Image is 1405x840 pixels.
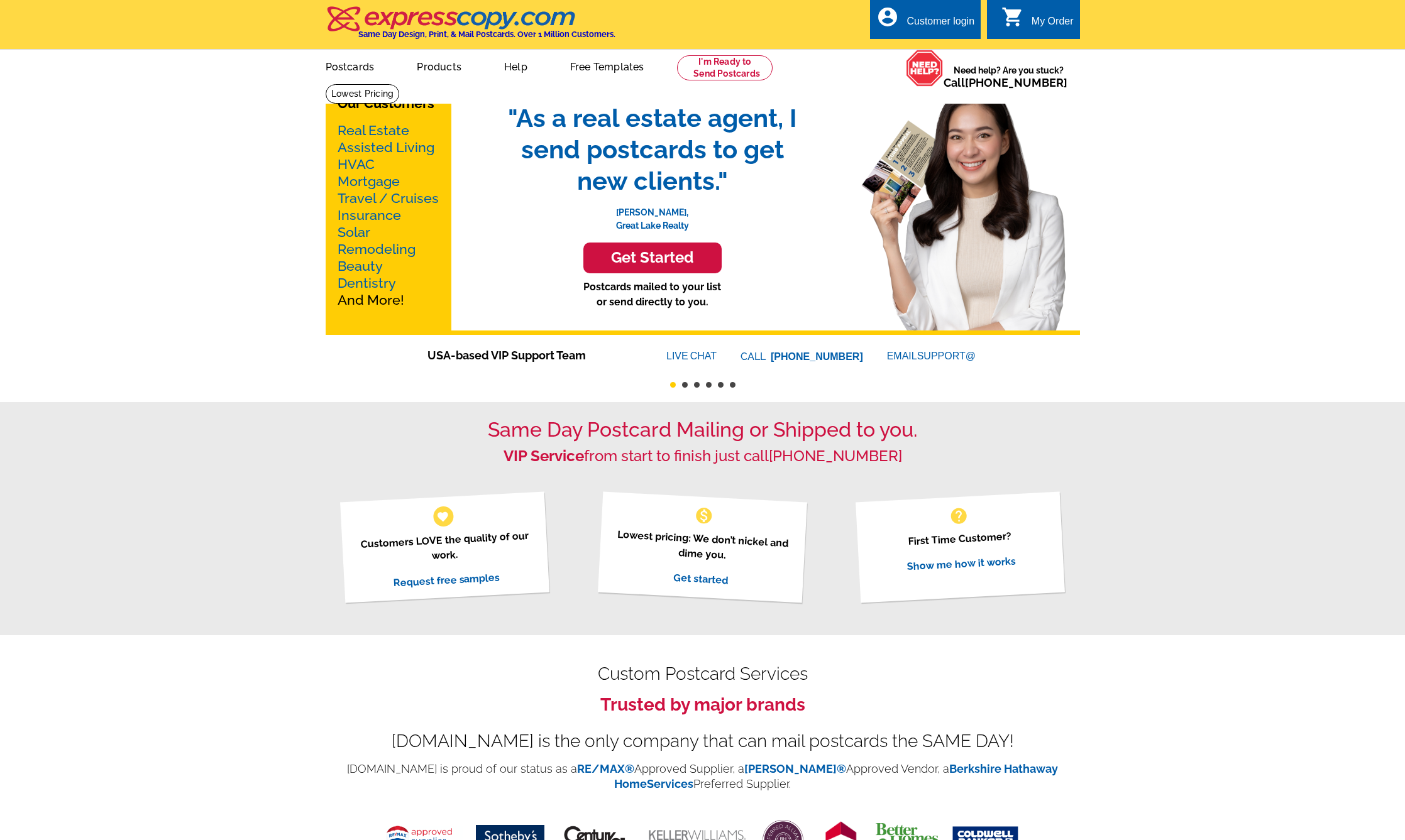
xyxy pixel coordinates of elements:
[670,382,676,388] button: 1 of 6
[495,280,810,310] p: Postcards mailed to your list or send directly to you.
[944,64,1074,89] span: Need help? Are you stuck?
[666,349,690,364] font: LIVE
[338,207,401,223] a: Insurance
[682,382,688,388] button: 2 of 6
[495,197,810,232] p: [PERSON_NAME], Great Lake Realty
[356,528,534,567] p: Customers LOVE the quality of our work.
[718,382,724,388] button: 5 of 6
[504,447,584,465] strong: VIP Service
[397,51,482,80] a: Products
[949,506,969,526] span: help
[358,30,615,39] h4: Same Day Design, Print, & Mail Postcards. Over 1 Million Customers.
[769,447,902,465] a: [PHONE_NUMBER]
[741,349,768,364] font: CALL
[338,224,370,240] a: Solar
[338,258,383,274] a: Beauty
[338,275,396,291] a: Dentistry
[614,526,791,566] p: Lowest pricing: We don’t nickel and dime you.
[666,351,717,361] a: LIVECHAT
[730,382,736,388] button: 6 of 6
[876,6,899,28] i: account_circle
[871,526,1049,551] p: First Time Customer?
[338,123,409,138] a: Real Estate
[771,351,863,362] a: [PHONE_NUMBER]
[673,571,729,586] a: Get started
[326,15,615,39] a: Same Day Design, Print, & Mail Postcards. Over 1 Million Customers.
[495,243,810,273] a: Get Started
[484,51,548,80] a: Help
[326,418,1080,442] h1: Same Day Postcard Mailing or Shipped to you.
[694,382,700,388] button: 3 of 6
[495,102,810,197] span: "As a real estate agent, I send postcards to get new clients."
[326,667,1080,682] h2: Custom Postcard Services
[906,50,944,87] img: help
[917,349,978,364] font: SUPPORT@
[338,190,439,206] a: Travel / Cruises
[1001,14,1074,30] a: shopping_cart My Order
[427,347,629,364] span: USA-based VIP Support Team
[306,51,395,80] a: Postcards
[599,249,706,267] h3: Get Started
[965,76,1067,89] a: [PHONE_NUMBER]
[326,694,1080,716] h3: Trusted by major brands
[1001,6,1024,28] i: shopping_cart
[887,351,978,361] a: EMAILSUPPORT@
[338,122,439,308] p: And More!
[393,571,500,589] a: Request free samples
[338,139,434,155] a: Assisted Living
[550,51,664,80] a: Free Templates
[338,173,400,189] a: Mortgage
[577,762,634,775] a: RE/MAX®
[694,506,714,526] span: monetization_on
[338,156,375,172] a: HVAC
[906,555,1016,572] a: Show me how it works
[1032,16,1074,33] div: My Order
[944,76,1067,89] span: Call
[326,761,1080,792] p: [DOMAIN_NAME] is proud of our status as a Approved Supplier, a Approved Vendor, a Preferred Suppl...
[906,16,974,33] div: Customer login
[706,382,712,388] button: 4 of 6
[338,241,416,257] a: Remodeling
[326,734,1080,749] div: [DOMAIN_NAME] is the only company that can mail postcards the SAME DAY!
[326,447,1080,466] h2: from start to finish just call
[876,14,974,30] a: account_circle Customer login
[436,510,449,523] span: favorite
[744,762,846,775] a: [PERSON_NAME]®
